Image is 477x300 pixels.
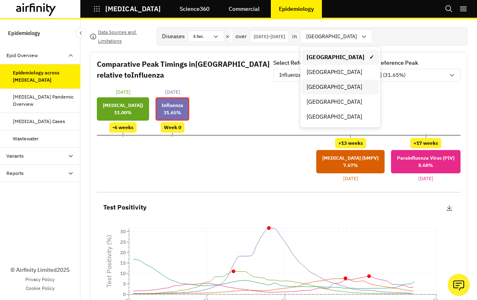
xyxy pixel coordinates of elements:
tspan: 10 [120,270,126,276]
div: [MEDICAL_DATA] Cases [13,118,65,125]
div: +13 weeks [335,138,366,148]
tspan: 0 [123,291,126,297]
p: 11.00 % [103,109,143,116]
button: Data Sources and Limitations [90,30,150,43]
p: [MEDICAL_DATA] (hMPV) [322,154,379,162]
span: ✓ [369,53,374,62]
p: Influenza [279,71,301,79]
tspan: 25 [120,239,126,245]
button: Close Sidebar [76,28,86,38]
tspan: 15 [120,260,126,266]
div: +17 weeks [410,138,441,148]
div: Variants [6,152,24,160]
p: Select Reference Disease [273,59,339,67]
p: [DATE] (31.65%) [366,71,405,79]
button: Ask our analysts [448,274,470,296]
tspan: 30 [120,228,126,234]
button: [MEDICAL_DATA] [93,2,161,16]
div: [GEOGRAPHIC_DATA] [307,113,374,121]
div: [GEOGRAPHIC_DATA] [307,53,374,62]
p: Epidemiology [8,26,40,41]
div: Epidemiology across [MEDICAL_DATA] [13,69,74,84]
p: [DATE] [418,175,433,182]
div: [GEOGRAPHIC_DATA] [307,68,374,76]
div: Wastewater [13,135,39,142]
a: Privacy Policy [25,276,55,283]
p: Influenza [162,102,183,109]
p: 31.65 % [162,109,183,116]
p: [DATE] - [DATE] [254,33,285,40]
p: in [292,32,297,41]
p: [MEDICAL_DATA] [105,5,161,12]
p: [DATE] [165,88,180,96]
p: Comparative Peak Timings in [GEOGRAPHIC_DATA] relative to Influenza [97,59,270,80]
div: [GEOGRAPHIC_DATA] [307,98,374,106]
tspan: Test Positivity (%) [105,235,113,288]
div: Reports [6,170,24,177]
p: Epidemiology [279,6,314,12]
div: -6 weeks [109,122,137,133]
div: [GEOGRAPHIC_DATA] [307,83,374,91]
div: Diseases [162,32,185,41]
tspan: 5 [123,281,126,287]
p: Test Positivity [103,202,147,213]
p: over [235,32,247,41]
div: Epid Overview [6,52,38,59]
p: © Airfinity Limited 2025 [10,266,70,274]
p: [DATE] [343,175,358,182]
a: Cookie Policy [26,285,55,292]
p: [MEDICAL_DATA]) [103,102,143,109]
p: 7.67 % [322,162,379,169]
div: Week 0 [161,122,184,133]
div: 5 Sel. [188,31,213,42]
div: [MEDICAL_DATA] Pandemic Overview [13,93,74,108]
p: Select Reference Peak [360,59,418,67]
p: Data Sources and Limitations [98,28,150,45]
p: [DATE] [116,88,131,96]
p: 8.68 % [397,162,454,169]
button: Search [445,2,453,16]
tspan: 20 [120,249,126,255]
p: Parainfluenza Virus (PIV) [397,154,454,162]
